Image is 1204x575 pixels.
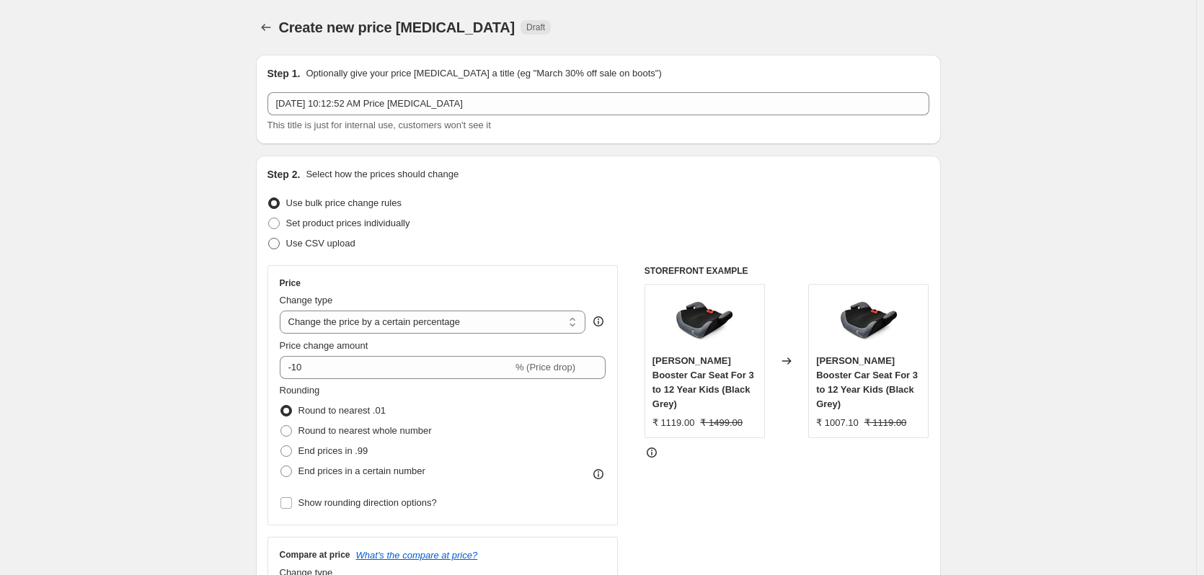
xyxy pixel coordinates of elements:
[700,416,743,430] strike: ₹ 1499.00
[267,66,301,81] h2: Step 1.
[267,167,301,182] h2: Step 2.
[267,92,929,115] input: 30% off holiday sale
[306,66,661,81] p: Optionally give your price [MEDICAL_DATA] a title (eg "March 30% off sale on boots")
[298,445,368,456] span: End prices in .99
[652,355,754,409] span: [PERSON_NAME] Booster Car Seat For 3 to 12 Year Kids (Black Grey)
[267,120,491,130] span: This title is just for internal use, customers won't see it
[286,238,355,249] span: Use CSV upload
[816,416,859,430] div: ₹ 1007.10
[280,385,320,396] span: Rounding
[591,314,606,329] div: help
[356,550,478,561] button: What's the compare at price?
[280,549,350,561] h3: Compare at price
[280,295,333,306] span: Change type
[840,292,898,349] img: 1_Custom_ea7c9599-067c-43ba-be0c-7a0320a8d295_80x.jpg
[864,416,907,430] strike: ₹ 1119.00
[676,292,733,349] img: 1_Custom_ea7c9599-067c-43ba-be0c-7a0320a8d295_80x.jpg
[816,355,918,409] span: [PERSON_NAME] Booster Car Seat For 3 to 12 Year Kids (Black Grey)
[286,197,402,208] span: Use bulk price change rules
[280,356,513,379] input: -15
[298,465,425,476] span: End prices in a certain number
[286,218,410,228] span: Set product prices individually
[298,425,432,436] span: Round to nearest whole number
[298,405,386,416] span: Round to nearest .01
[645,265,929,277] h6: STOREFRONT EXAMPLE
[526,22,545,33] span: Draft
[280,277,301,289] h3: Price
[515,362,575,373] span: % (Price drop)
[279,19,515,35] span: Create new price [MEDICAL_DATA]
[280,340,368,351] span: Price change amount
[306,167,459,182] p: Select how the prices should change
[652,416,695,430] div: ₹ 1119.00
[256,17,276,37] button: Price change jobs
[298,497,437,508] span: Show rounding direction options?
